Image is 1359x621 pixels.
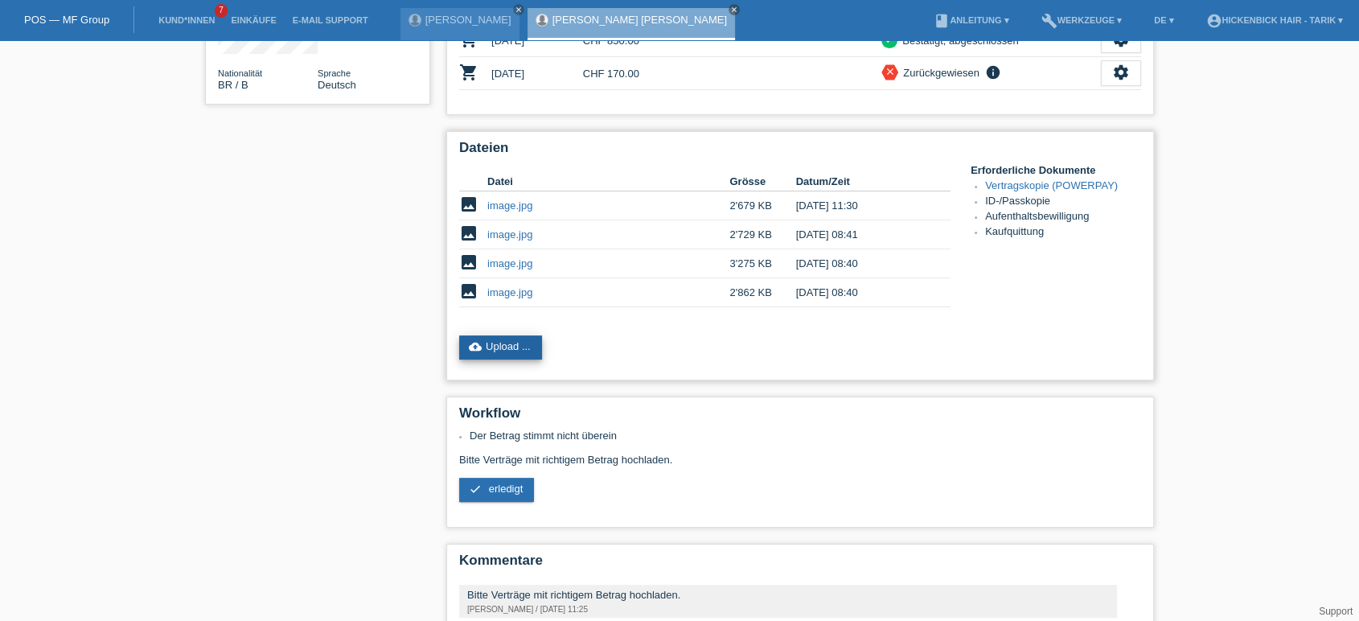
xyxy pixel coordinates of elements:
a: DE ▾ [1146,15,1181,25]
a: Vertragskopie (POWERPAY) [985,179,1118,191]
div: Bitte Verträge mit richtigem Betrag hochladen. [459,430,1141,514]
h4: Erforderliche Dokumente [971,164,1141,176]
li: Aufenthaltsbewilligung [985,210,1141,225]
td: 2'729 KB [729,220,795,249]
a: close [729,4,740,15]
a: E-Mail Support [285,15,376,25]
td: CHF 170.00 [583,57,675,90]
a: Einkäufe [223,15,284,25]
li: ID-/Passkopie [985,195,1141,210]
i: image [459,253,478,272]
i: build [1041,13,1057,29]
i: info [983,64,1003,80]
i: image [459,195,478,214]
span: Nationalität [218,68,262,78]
a: image.jpg [487,228,532,241]
a: image.jpg [487,286,532,298]
li: Der Betrag stimmt nicht überein [470,430,1141,442]
i: check [469,483,482,496]
a: Kund*innen [150,15,223,25]
a: cloud_uploadUpload ... [459,335,542,360]
i: close [730,6,738,14]
h2: Workflow [459,405,1141,430]
td: [DATE] [491,57,583,90]
th: Datei [487,172,729,191]
a: POS — MF Group [24,14,109,26]
i: image [459,224,478,243]
th: Grösse [729,172,795,191]
span: erledigt [489,483,523,495]
i: book [934,13,950,29]
a: [PERSON_NAME] [425,14,511,26]
i: image [459,282,478,301]
th: Datum/Zeit [796,172,928,191]
i: close [885,66,896,77]
a: buildWerkzeuge ▾ [1033,15,1130,25]
div: [PERSON_NAME] / [DATE] 11:25 [467,605,1109,614]
i: close [515,6,523,14]
td: CHF 850.00 [583,24,675,57]
td: [DATE] [491,24,583,57]
li: Kaufquittung [985,225,1141,241]
div: Bitte Verträge mit richtigem Betrag hochladen. [467,589,1109,601]
td: [DATE] 08:40 [796,278,928,307]
i: settings [1112,64,1130,81]
i: account_circle [1205,13,1221,29]
td: 2'679 KB [729,191,795,220]
td: [DATE] 11:30 [796,191,928,220]
td: [DATE] 08:40 [796,249,928,278]
a: image.jpg [487,257,532,269]
a: account_circleHickenbick Hair - Tarik ▾ [1197,15,1351,25]
a: bookAnleitung ▾ [926,15,1016,25]
a: close [513,4,524,15]
td: 3'275 KB [729,249,795,278]
h2: Dateien [459,140,1141,164]
a: Support [1319,606,1353,617]
div: Zurückgewiesen [898,64,979,81]
a: check erledigt [459,478,534,502]
a: image.jpg [487,199,532,212]
td: [DATE] 08:41 [796,220,928,249]
span: Deutsch [318,79,356,91]
div: Bestätigt, abgeschlossen [897,32,1019,49]
span: Sprache [318,68,351,78]
span: 7 [215,4,228,18]
h2: Kommentare [459,553,1141,577]
td: 2'862 KB [729,278,795,307]
a: [PERSON_NAME] [PERSON_NAME] [552,14,727,26]
span: Brasilien / B / 29.11.2021 [218,79,248,91]
i: cloud_upload [469,340,482,353]
i: POSP00025318 [459,63,478,82]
